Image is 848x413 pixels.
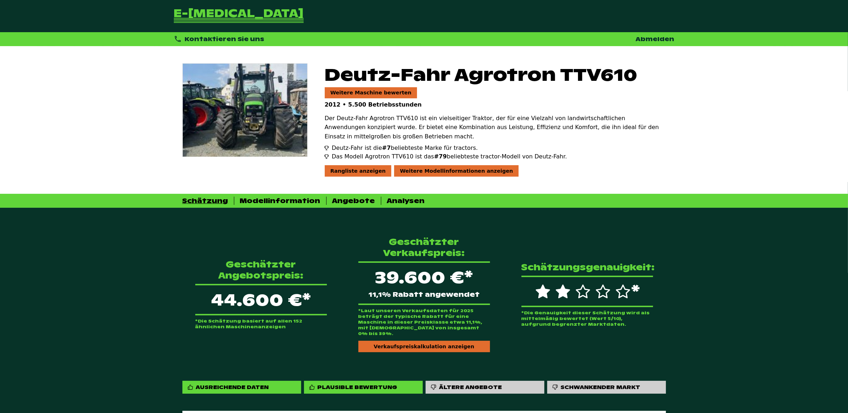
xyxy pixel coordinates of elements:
[358,308,490,336] p: *Laut unseren Verkaufsdaten für 2025 beträgt der typische Rabatt für eine Maschine in dieser Prei...
[332,144,478,152] span: Deutz-Fahr ist die beliebteste Marke für tractors.
[358,261,490,305] div: 39.600 €*
[561,384,641,390] div: Schwankender Markt
[318,384,397,390] div: Plausible Bewertung
[174,9,304,24] a: Zurück zur Startseite
[304,381,423,393] div: Plausible Bewertung
[325,63,638,86] span: Deutz-Fahr Agrotron TTV610
[183,64,307,157] img: Deutz-Fahr Agrotron TTV610
[195,318,327,330] p: *Die Schätzung basiert auf allen 152 ähnlichen Maschinenanzeigen
[185,35,264,43] span: Kontaktieren Sie uns
[547,381,666,393] div: Schwankender Markt
[182,381,301,393] div: Ausreichende Daten
[332,152,567,161] span: Das Modell Agrotron TTV610 ist das beliebteste tractor-Modell von Deutz-Fahr.
[434,153,447,160] span: #79
[325,101,666,108] p: 2012 • 5.500 Betriebsstunden
[182,197,228,205] div: Schätzung
[521,262,653,273] p: Schätzungsgenauigkeit:
[325,165,392,177] div: Rangliste anzeigen
[325,87,417,98] a: Weitere Maschine bewerten
[240,197,320,205] div: Modellinformation
[195,284,327,315] p: 44.600 €*
[439,384,502,390] div: Ältere Angebote
[358,341,490,352] div: Verkaufspreiskalkulation anzeigen
[368,291,480,298] span: 11,1% Rabatt angewendet
[196,384,269,390] div: Ausreichende Daten
[332,197,375,205] div: Angebote
[358,236,490,259] p: Geschätzter Verkaufspreis:
[174,35,265,43] div: Kontaktieren Sie uns
[195,259,327,281] p: Geschätzter Angebotspreis:
[325,114,666,141] p: Der Deutz-Fahr Agrotron TTV610 ist ein vielseitiger Traktor, der für eine Vielzahl von landwirtsc...
[521,310,653,327] p: *Die Genauigkeit dieser Schätzung wird als mittelmäßig bewertet (Wert 5/10), aufgrund begrenzter ...
[382,144,391,151] span: #7
[394,165,519,177] div: Weitere Modellinformationen anzeigen
[426,381,544,393] div: Ältere Angebote
[387,197,425,205] div: Analysen
[636,35,675,43] a: Abmelden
